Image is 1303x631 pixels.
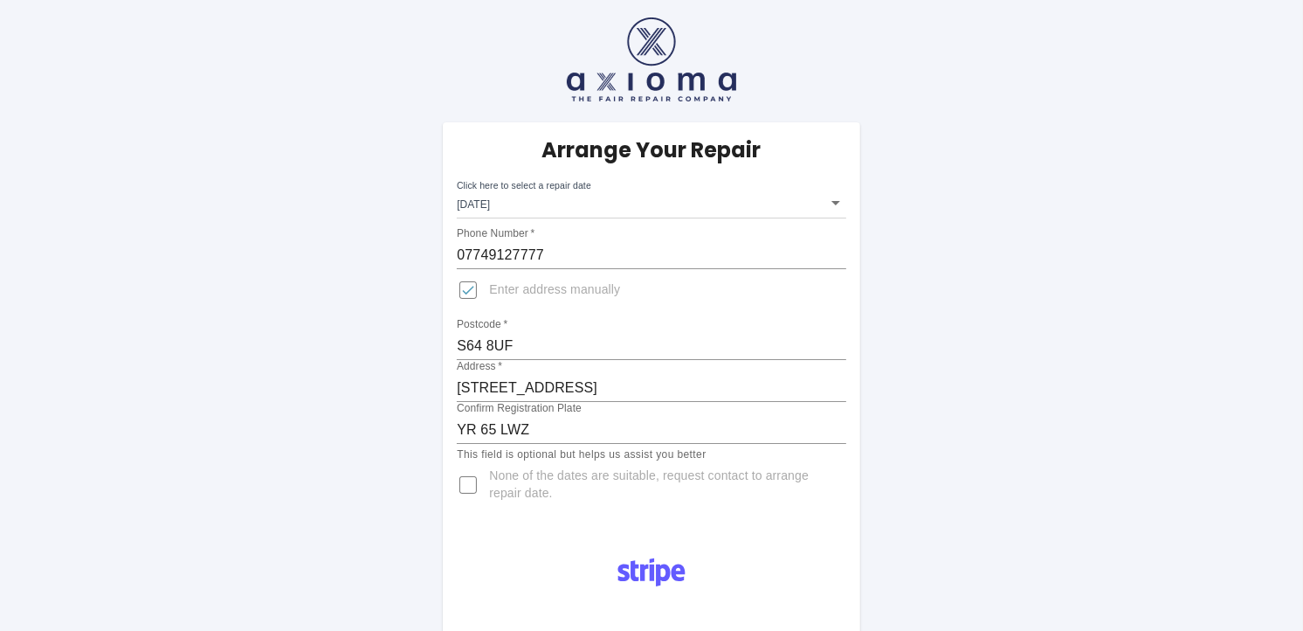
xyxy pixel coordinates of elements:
[457,401,582,416] label: Confirm Registration Plate
[567,17,736,101] img: axioma
[457,226,534,241] label: Phone Number
[608,551,695,593] img: Logo
[541,136,761,164] h5: Arrange Your Repair
[489,468,831,503] span: None of the dates are suitable, request contact to arrange repair date.
[457,359,502,374] label: Address
[457,187,845,218] div: [DATE]
[457,447,845,464] p: This field is optional but helps us assist you better
[457,317,507,332] label: Postcode
[457,179,591,192] label: Click here to select a repair date
[489,281,620,299] span: Enter address manually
